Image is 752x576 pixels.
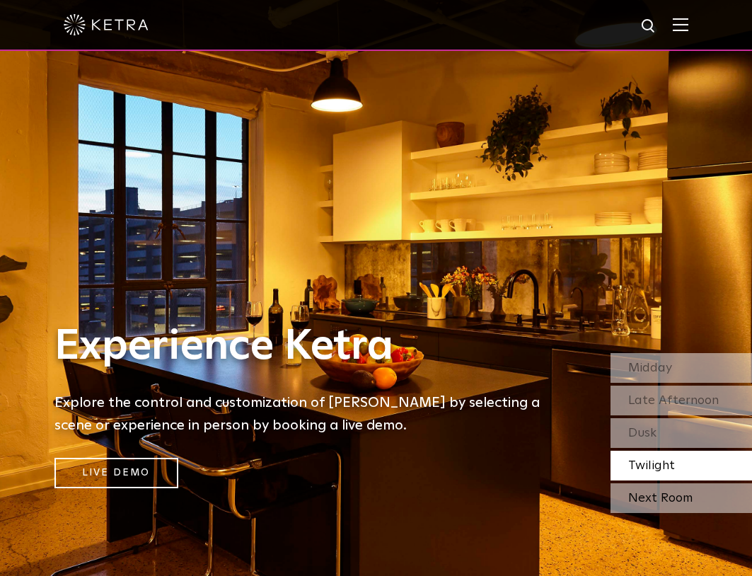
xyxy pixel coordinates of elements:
img: Hamburger%20Nav.svg [673,18,688,31]
a: Live Demo [54,458,178,488]
span: Dusk [628,427,656,439]
img: ketra-logo-2019-white [64,14,149,35]
span: Twilight [628,459,675,472]
div: Next Room [611,483,752,513]
span: Midday [628,362,672,374]
h5: Explore the control and customization of [PERSON_NAME] by selecting a scene or experience in pers... [54,391,557,437]
img: search icon [640,18,658,35]
h1: Experience Ketra [54,323,557,370]
span: Late Afternoon [628,394,719,407]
